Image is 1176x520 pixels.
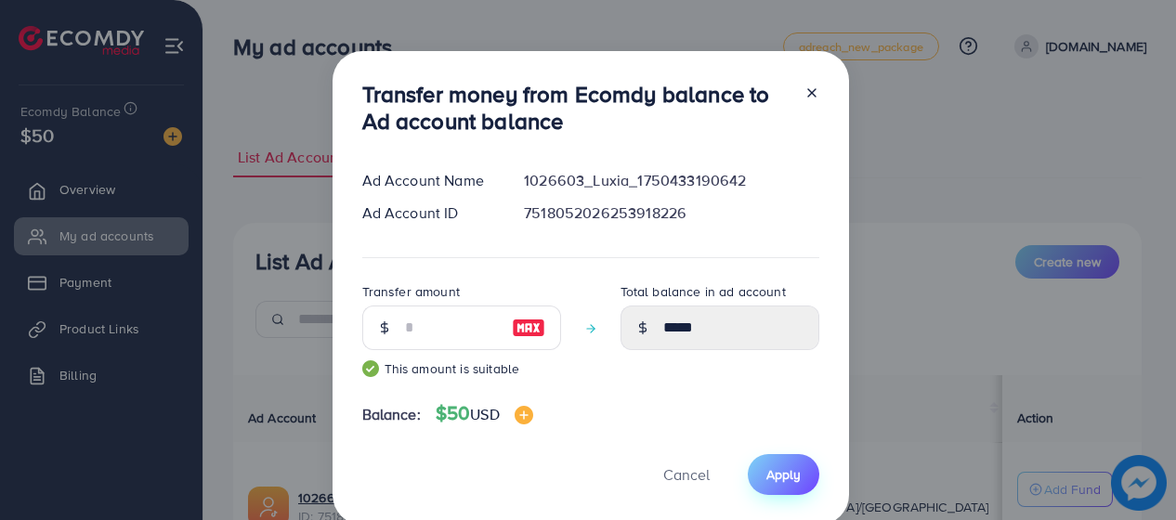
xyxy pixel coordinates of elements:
button: Cancel [640,454,733,494]
h3: Transfer money from Ecomdy balance to Ad account balance [362,81,790,135]
span: Apply [766,465,801,484]
span: Balance: [362,404,421,425]
img: image [515,406,533,424]
h4: $50 [436,402,533,425]
div: 1026603_Luxia_1750433190642 [509,170,833,191]
img: image [512,317,545,339]
button: Apply [748,454,819,494]
span: Cancel [663,464,710,485]
label: Total balance in ad account [621,282,786,301]
div: Ad Account ID [347,202,510,224]
div: 7518052026253918226 [509,202,833,224]
small: This amount is suitable [362,359,561,378]
span: USD [470,404,499,424]
img: guide [362,360,379,377]
div: Ad Account Name [347,170,510,191]
label: Transfer amount [362,282,460,301]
